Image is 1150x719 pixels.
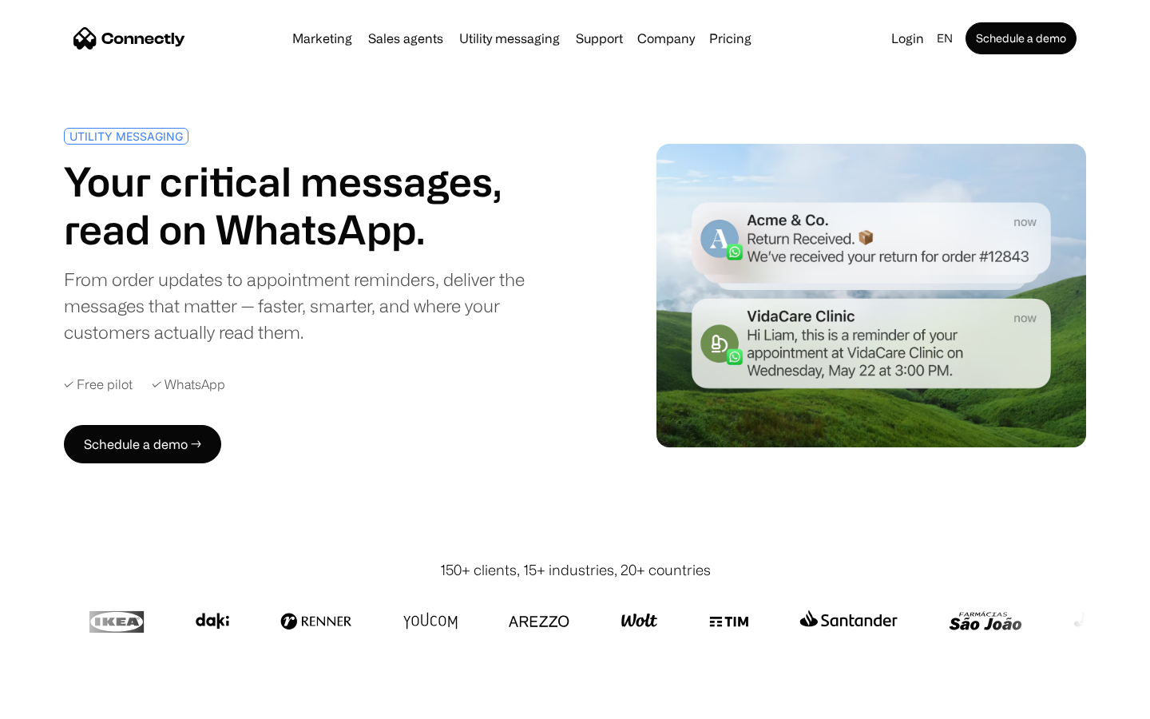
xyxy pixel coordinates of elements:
div: ✓ Free pilot [64,377,133,392]
a: Marketing [286,32,359,45]
a: Support [569,32,629,45]
a: Sales agents [362,32,450,45]
a: Login [885,27,930,50]
div: From order updates to appointment reminders, deliver the messages that matter — faster, smarter, ... [64,266,569,345]
a: Pricing [703,32,758,45]
a: Schedule a demo [966,22,1077,54]
ul: Language list [32,691,96,713]
a: Utility messaging [453,32,566,45]
a: Schedule a demo → [64,425,221,463]
aside: Language selected: English [16,689,96,713]
div: en [937,27,953,50]
div: 150+ clients, 15+ industries, 20+ countries [440,559,711,581]
div: Company [637,27,695,50]
h1: Your critical messages, read on WhatsApp. [64,157,569,253]
div: ✓ WhatsApp [152,377,225,392]
div: UTILITY MESSAGING [69,130,183,142]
